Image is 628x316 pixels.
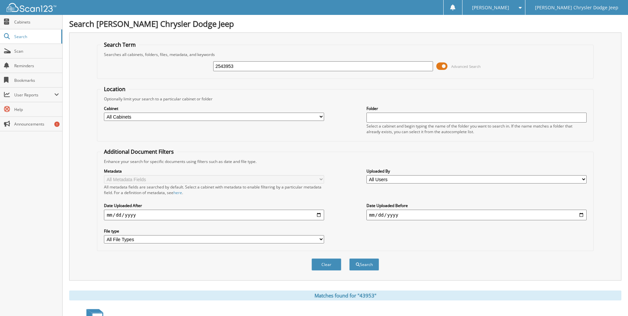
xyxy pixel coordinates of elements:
[101,52,590,57] div: Searches all cabinets, folders, files, metadata, and keywords
[7,3,56,12] img: scan123-logo-white.svg
[104,106,324,111] label: Cabinet
[54,122,60,127] div: 1
[104,203,324,208] label: Date Uploaded After
[14,78,59,83] span: Bookmarks
[14,63,59,69] span: Reminders
[366,106,587,111] label: Folder
[366,168,587,174] label: Uploaded By
[104,210,324,220] input: start
[101,159,590,164] div: Enhance your search for specific documents using filters such as date and file type.
[101,96,590,102] div: Optionally limit your search to a particular cabinet or folder
[451,64,481,69] span: Advanced Search
[349,258,379,271] button: Search
[101,85,129,93] legend: Location
[14,48,59,54] span: Scan
[14,34,58,39] span: Search
[535,6,618,10] span: [PERSON_NAME] Chrysler Dodge Jeep
[69,18,621,29] h1: Search [PERSON_NAME] Chrysler Dodge Jeep
[312,258,341,271] button: Clear
[366,203,587,208] label: Date Uploaded Before
[366,210,587,220] input: end
[14,19,59,25] span: Cabinets
[173,190,182,195] a: here
[101,148,177,155] legend: Additional Document Filters
[104,184,324,195] div: All metadata fields are searched by default. Select a cabinet with metadata to enable filtering b...
[366,123,587,134] div: Select a cabinet and begin typing the name of the folder you want to search in. If the name match...
[14,92,54,98] span: User Reports
[14,107,59,112] span: Help
[595,284,628,316] iframe: Chat Widget
[14,121,59,127] span: Announcements
[101,41,139,48] legend: Search Term
[104,228,324,234] label: File type
[104,168,324,174] label: Metadata
[69,290,621,300] div: Matches found for "43953"
[472,6,509,10] span: [PERSON_NAME]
